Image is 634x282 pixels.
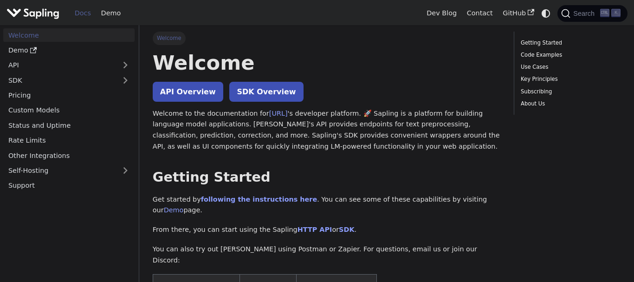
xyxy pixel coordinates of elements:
[570,10,600,17] span: Search
[521,51,617,59] a: Code Examples
[116,73,135,87] button: Expand sidebar category 'SDK'
[521,99,617,108] a: About Us
[339,226,354,233] a: SDK
[3,164,135,177] a: Self-Hosting
[498,6,539,20] a: GitHub
[3,59,116,72] a: API
[153,244,500,266] p: You can also try out [PERSON_NAME] using Postman or Zapier. For questions, email us or join our D...
[421,6,461,20] a: Dev Blog
[3,73,116,87] a: SDK
[521,39,617,47] a: Getting Started
[3,149,135,162] a: Other Integrations
[164,206,184,214] a: Demo
[3,118,135,132] a: Status and Uptime
[269,110,288,117] a: [URL]
[70,6,96,20] a: Docs
[521,63,617,72] a: Use Cases
[521,75,617,84] a: Key Principles
[3,134,135,147] a: Rate Limits
[3,44,135,57] a: Demo
[96,6,126,20] a: Demo
[3,28,135,42] a: Welcome
[153,108,500,152] p: Welcome to the documentation for 's developer platform. 🚀 Sapling is a platform for building lang...
[153,32,186,45] span: Welcome
[116,59,135,72] button: Expand sidebar category 'API'
[153,32,500,45] nav: Breadcrumbs
[153,169,500,186] h2: Getting Started
[611,9,621,17] kbd: K
[462,6,498,20] a: Contact
[3,179,135,192] a: Support
[3,104,135,117] a: Custom Models
[298,226,332,233] a: HTTP API
[6,7,63,20] a: Sapling.ai
[201,196,317,203] a: following the instructions here
[521,87,617,96] a: Subscribing
[153,82,223,102] a: API Overview
[153,194,500,216] p: Get started by . You can see some of these capabilities by visiting our page.
[6,7,59,20] img: Sapling.ai
[557,5,627,22] button: Search (Ctrl+K)
[539,7,553,20] button: Switch between dark and light mode (currently system mode)
[229,82,303,102] a: SDK Overview
[153,224,500,236] p: From there, you can start using the Sapling or .
[153,50,500,75] h1: Welcome
[3,89,135,102] a: Pricing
